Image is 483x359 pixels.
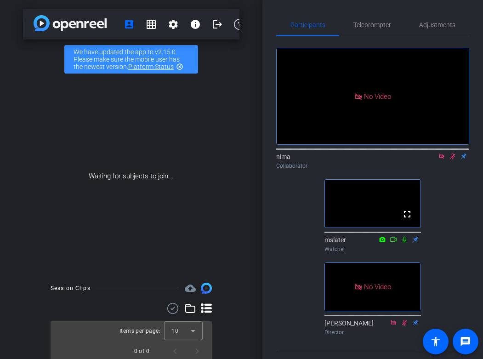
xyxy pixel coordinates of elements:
mat-icon: logout [212,19,223,30]
div: Items per page: [119,326,160,336]
div: 0 of 0 [134,347,149,356]
span: Destinations for your clips [185,283,196,294]
div: Session Clips [51,284,91,293]
div: nima [276,152,469,170]
mat-icon: info [190,19,201,30]
mat-icon: cloud_upload [185,283,196,294]
mat-icon: grid_on [146,19,157,30]
mat-icon: highlight_off [176,63,183,70]
div: mslater [324,235,421,253]
div: Director [324,328,421,336]
mat-icon: settings [168,19,179,30]
img: Session clips [201,283,212,294]
span: Participants [290,22,325,28]
span: No Video [364,282,391,291]
div: [PERSON_NAME] [324,319,421,336]
div: Waiting for subjects to join... [23,79,239,274]
a: Platform Status [128,63,174,70]
span: Adjustments [419,22,455,28]
mat-icon: account_box [124,19,135,30]
mat-icon: fullscreen [402,209,413,220]
div: Collaborator [276,162,469,170]
div: Watcher [324,245,421,253]
span: No Video [364,92,391,100]
span: Teleprompter [353,22,391,28]
mat-icon: message [460,336,471,347]
img: app-logo [34,15,107,31]
mat-icon: accessibility [430,336,441,347]
div: We have updated the app to v2.15.0. Please make sure the mobile user has the newest version. [64,45,198,74]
